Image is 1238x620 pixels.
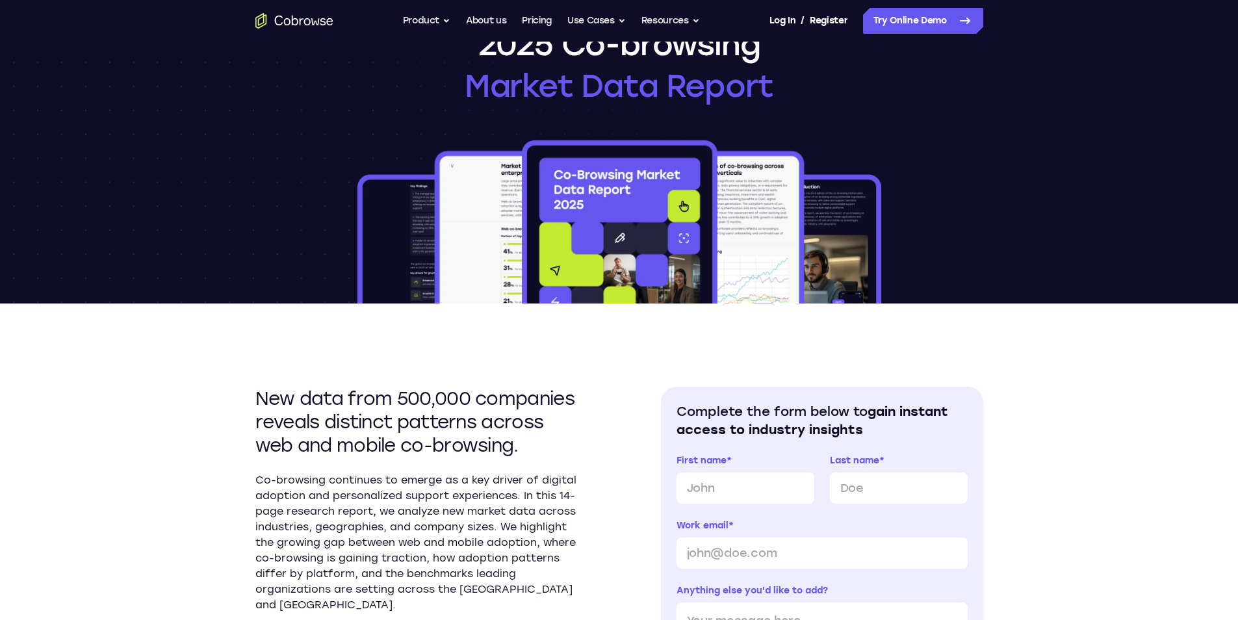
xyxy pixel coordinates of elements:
button: Use Cases [567,8,626,34]
span: Work email [677,520,729,531]
a: Register [810,8,847,34]
span: First name [677,455,727,466]
h1: 2025 Co-browsing [465,23,773,107]
input: Doe [830,472,968,504]
span: Market Data Report [465,65,773,107]
h2: New data from 500,000 companies reveals distinct patterns across web and mobile co-browsing. [255,387,578,457]
span: / [801,13,805,29]
img: 2025 Co-browsing Market Data Report [355,138,884,304]
p: Co-browsing continues to emerge as a key driver of digital adoption and personalized support expe... [255,472,578,613]
a: About us [466,8,506,34]
span: Last name [830,455,879,466]
h2: Complete the form below to [677,402,968,439]
a: Try Online Demo [863,8,983,34]
span: gain instant access to industry insights [677,404,948,437]
span: Anything else you'd like to add? [677,585,828,596]
input: John [677,472,814,504]
a: Go to the home page [255,13,333,29]
button: Product [403,8,451,34]
button: Resources [641,8,700,34]
input: john@doe.com [677,537,968,569]
a: Pricing [522,8,552,34]
a: Log In [769,8,795,34]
